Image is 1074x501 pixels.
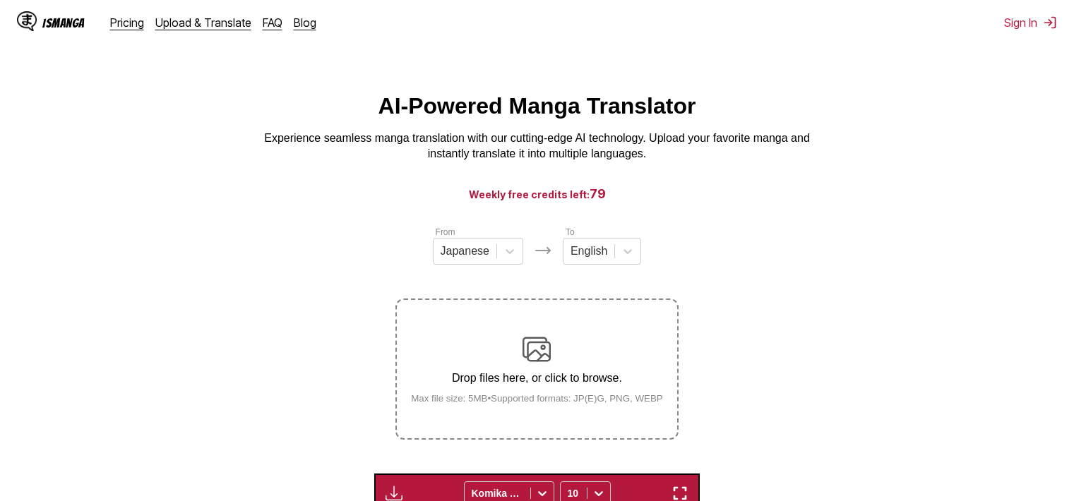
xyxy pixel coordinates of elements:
a: Pricing [110,16,144,30]
span: 79 [590,186,606,201]
img: Languages icon [535,242,551,259]
a: FAQ [263,16,282,30]
button: Sign In [1004,16,1057,30]
a: Upload & Translate [155,16,251,30]
p: Experience seamless manga translation with our cutting-edge AI technology. Upload your favorite m... [255,131,820,162]
small: Max file size: 5MB • Supported formats: JP(E)G, PNG, WEBP [400,393,674,404]
div: IsManga [42,16,85,30]
p: Drop files here, or click to browse. [400,372,674,385]
img: Sign out [1043,16,1057,30]
h1: AI-Powered Manga Translator [378,93,696,119]
a: Blog [294,16,316,30]
img: IsManga Logo [17,11,37,31]
h3: Weekly free credits left: [34,185,1040,203]
a: IsManga LogoIsManga [17,11,110,34]
label: From [436,227,455,237]
label: To [566,227,575,237]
